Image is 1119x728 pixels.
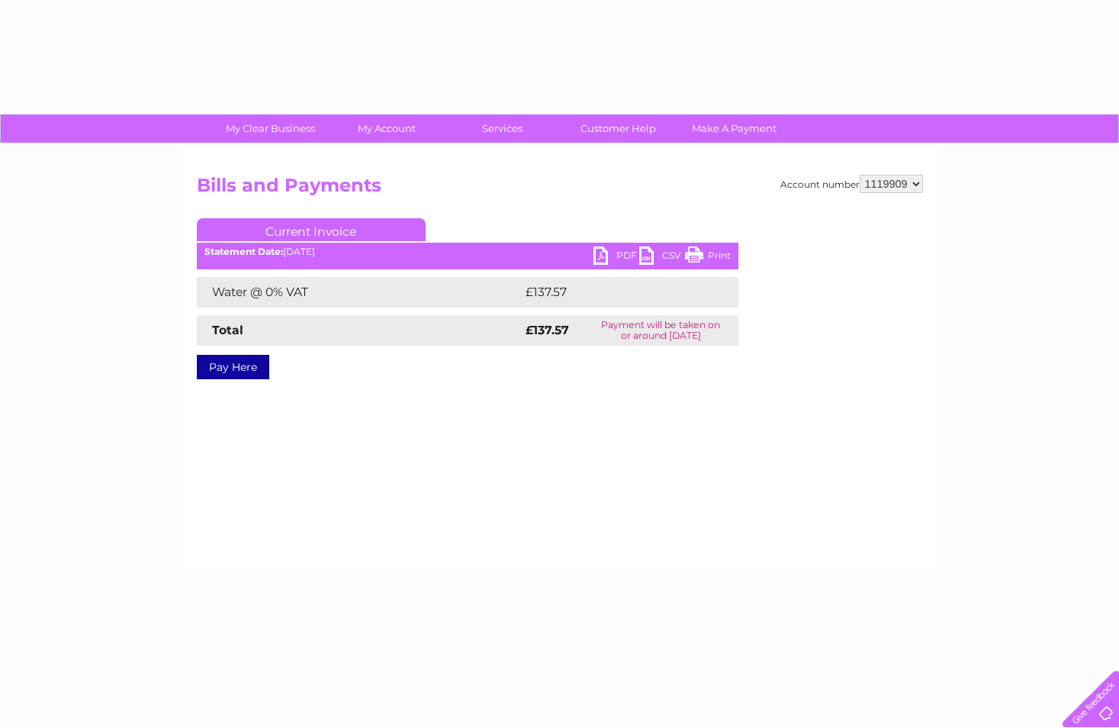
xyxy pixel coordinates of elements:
strong: Total [212,323,243,337]
div: [DATE] [197,246,738,257]
a: Current Invoice [197,218,426,241]
td: Water @ 0% VAT [197,277,522,308]
a: My Account [323,114,449,143]
a: Make A Payment [671,114,797,143]
strong: £137.57 [526,323,569,337]
a: Pay Here [197,355,269,379]
td: Payment will be taken on or around [DATE] [584,315,738,346]
a: PDF [593,246,639,269]
b: Statement Date: [204,246,283,257]
div: Account number [780,175,923,193]
a: My Clear Business [207,114,333,143]
td: £137.57 [522,277,709,308]
a: Services [439,114,565,143]
a: Customer Help [555,114,681,143]
h2: Bills and Payments [197,175,923,204]
a: CSV [639,246,685,269]
a: Print [685,246,731,269]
